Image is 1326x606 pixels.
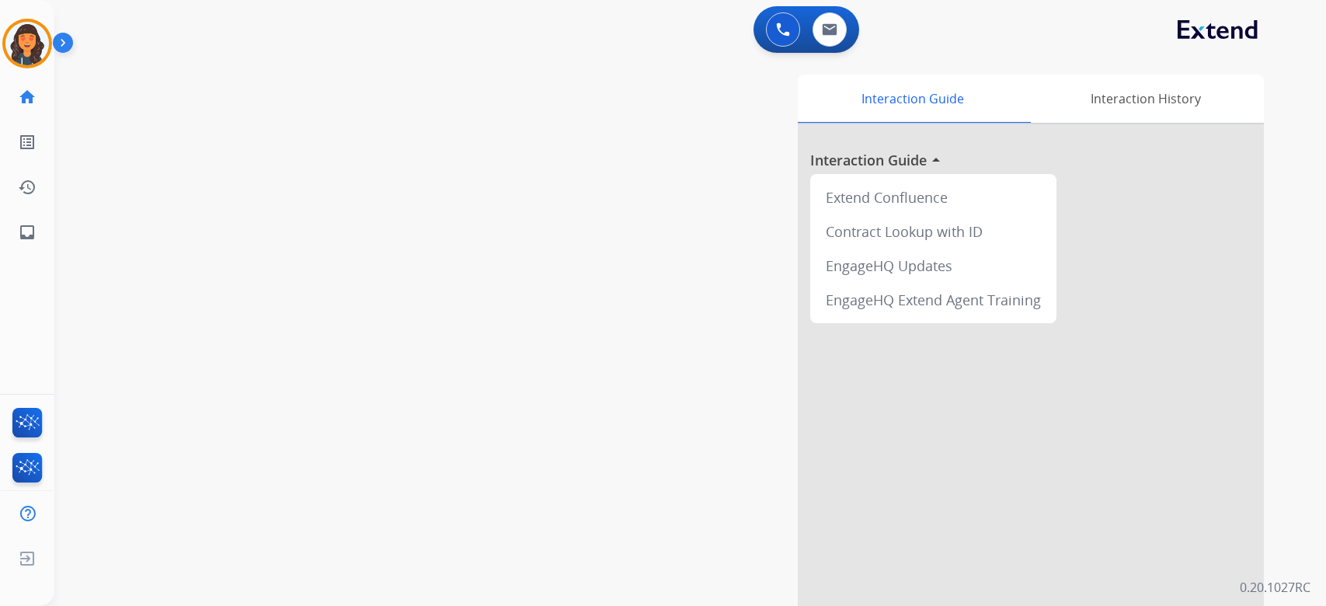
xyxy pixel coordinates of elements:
[816,214,1050,249] div: Contract Lookup with ID
[1240,578,1310,597] p: 0.20.1027RC
[18,133,37,151] mat-icon: list_alt
[18,178,37,197] mat-icon: history
[816,249,1050,283] div: EngageHQ Updates
[798,75,1027,123] div: Interaction Guide
[816,180,1050,214] div: Extend Confluence
[1027,75,1264,123] div: Interaction History
[18,88,37,106] mat-icon: home
[5,22,49,65] img: avatar
[18,223,37,242] mat-icon: inbox
[816,283,1050,317] div: EngageHQ Extend Agent Training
